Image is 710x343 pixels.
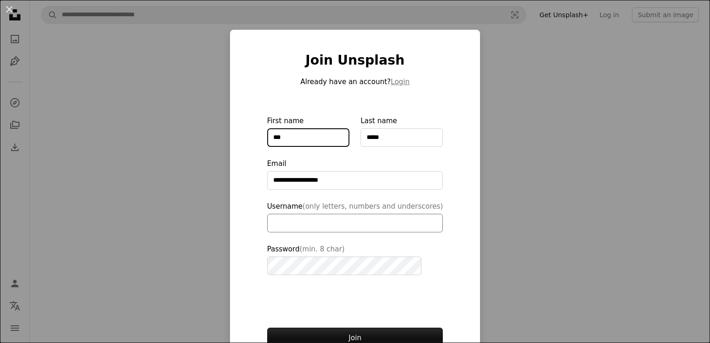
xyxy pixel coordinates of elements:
label: First name [267,115,349,147]
label: Password [267,244,443,275]
label: Username [267,201,443,232]
p: Already have an account? [267,76,443,87]
label: Email [267,158,443,190]
button: Login [391,76,409,87]
input: Password(min. 8 char) [267,257,421,275]
label: Last name [361,115,443,147]
span: (only letters, numbers and underscores) [302,202,443,211]
input: First name [267,128,349,147]
input: Email [267,171,443,190]
span: (min. 8 char) [300,245,345,253]
input: Last name [361,128,443,147]
h1: Join Unsplash [267,52,443,69]
input: Username(only letters, numbers and underscores) [267,214,443,232]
